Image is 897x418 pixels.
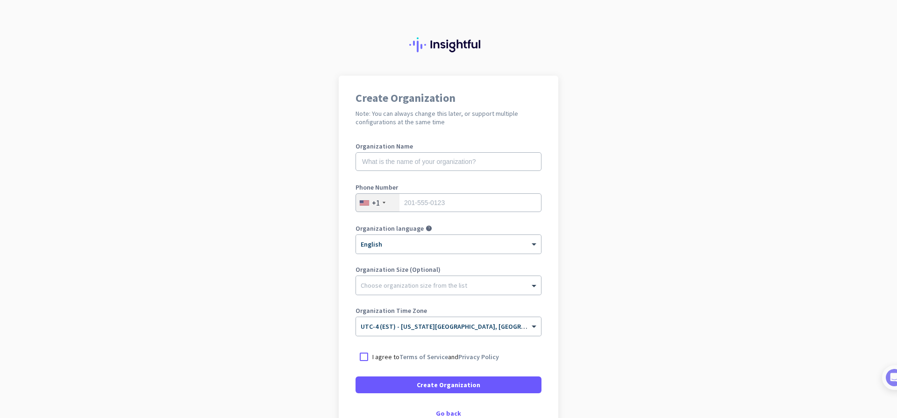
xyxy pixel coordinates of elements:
[356,376,541,393] button: Create Organization
[356,225,424,232] label: Organization language
[356,184,541,191] label: Phone Number
[458,353,499,361] a: Privacy Policy
[417,380,480,390] span: Create Organization
[356,109,541,126] h2: Note: You can always change this later, or support multiple configurations at the same time
[372,198,380,207] div: +1
[356,307,541,314] label: Organization Time Zone
[399,353,448,361] a: Terms of Service
[356,410,541,417] div: Go back
[409,37,488,52] img: Insightful
[426,225,432,232] i: help
[356,193,541,212] input: 201-555-0123
[356,266,541,273] label: Organization Size (Optional)
[372,352,499,361] p: I agree to and
[356,143,541,149] label: Organization Name
[356,152,541,171] input: What is the name of your organization?
[356,92,541,104] h1: Create Organization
